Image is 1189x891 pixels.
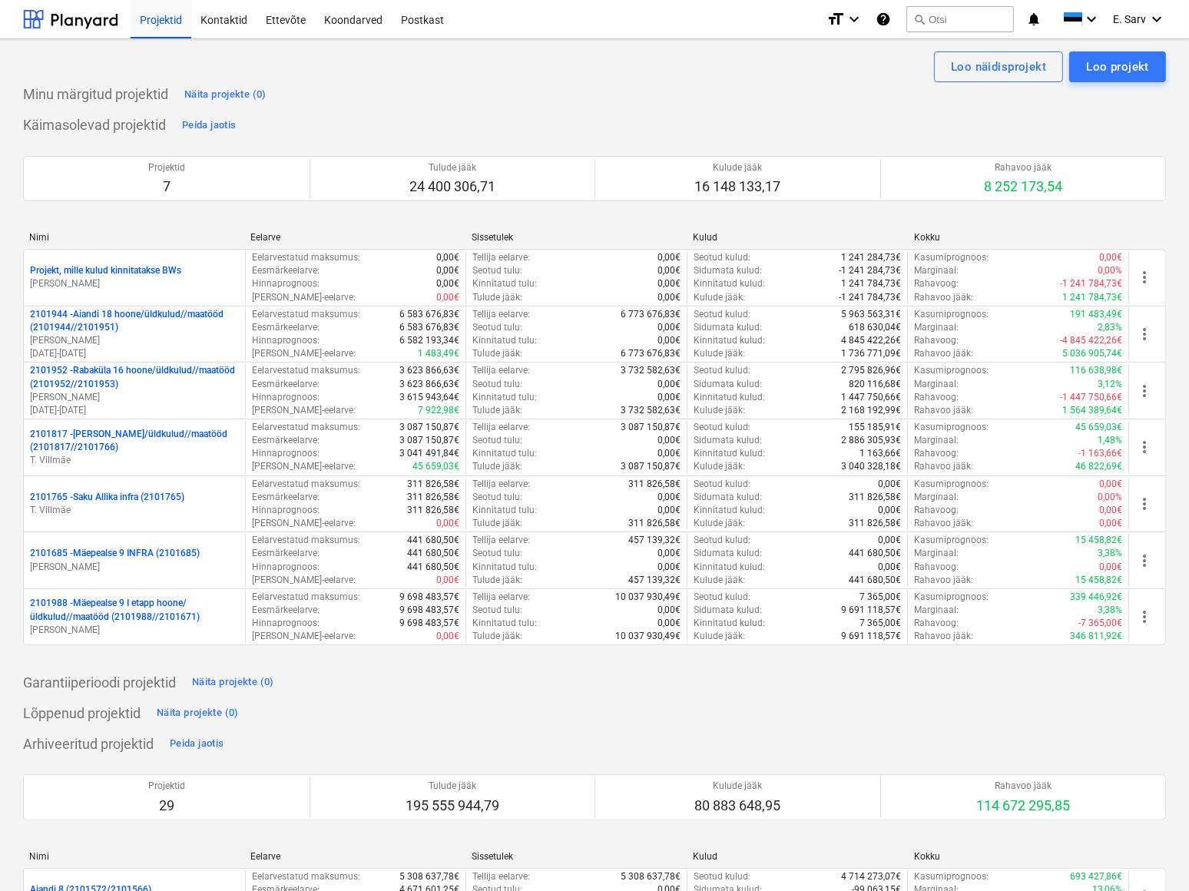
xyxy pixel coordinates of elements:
[849,517,901,530] p: 311 826,58€
[406,780,499,793] p: Tulude jääk
[30,277,239,290] p: [PERSON_NAME]
[1135,608,1154,626] span: more_vert
[30,428,239,454] p: 2101817 - [PERSON_NAME]/üldkulud//maatööd (2101817//2101766)
[399,434,459,447] p: 3 087 150,87€
[472,378,522,391] p: Seotud tulu :
[914,478,989,491] p: Kasumiprognoos :
[407,547,459,560] p: 441 680,50€
[1075,460,1122,473] p: 46 822,69€
[23,674,176,692] p: Garantiiperioodi projektid
[694,604,762,617] p: Sidumata kulud :
[472,561,537,574] p: Kinnitatud tulu :
[472,347,522,360] p: Tulude jääk :
[694,391,765,404] p: Kinnitatud kulud :
[694,177,780,196] p: 16 148 133,17
[1060,277,1122,290] p: -1 241 784,73€
[407,534,459,547] p: 441 680,50€
[30,264,181,277] p: Projekt, mille kulud kinnitatakse BWs
[30,561,239,574] p: [PERSON_NAME]
[472,251,530,264] p: Tellija eelarve :
[23,85,168,104] p: Minu märgitud projektid
[436,251,459,264] p: 0,00€
[914,391,959,404] p: Rahavoog :
[407,504,459,517] p: 311 826,58€
[252,561,320,574] p: Hinnaprognoos :
[628,534,681,547] p: 457 139,32€
[859,447,901,460] p: 1 163,66€
[399,308,459,321] p: 6 583 676,83€
[252,321,320,334] p: Eesmärkeelarve :
[436,291,459,304] p: 0,00€
[252,308,360,321] p: Eelarvestatud maksumus :
[252,277,320,290] p: Hinnaprognoos :
[30,308,239,361] div: 2101944 -Aiandi 18 hoone/üldkulud//maatööd (2101944//2101951)[PERSON_NAME][DATE]-[DATE]
[1098,378,1122,391] p: 3,12%
[472,547,522,560] p: Seotud tulu :
[841,630,901,643] p: 9 691 118,57€
[1062,404,1122,417] p: 1 564 389,64€
[1078,447,1122,460] p: -1 163,66€
[252,617,320,630] p: Hinnaprognoos :
[657,604,681,617] p: 0,00€
[252,491,320,504] p: Eesmärkeelarve :
[878,534,901,547] p: 0,00€
[859,617,901,630] p: 7 365,00€
[30,334,239,347] p: [PERSON_NAME]
[182,117,236,134] div: Peida jaotis
[914,534,989,547] p: Kasumiprognoos :
[30,404,239,417] p: [DATE] - [DATE]
[252,391,320,404] p: Hinnaprognoos :
[252,534,360,547] p: Eelarvestatud maksumus :
[1099,251,1122,264] p: 0,00€
[914,517,973,530] p: Rahavoo jääk :
[839,291,901,304] p: -1 241 784,73€
[1135,438,1154,456] span: more_vert
[399,617,459,630] p: 9 698 483,57€
[252,364,360,377] p: Eelarvestatud maksumus :
[30,491,239,517] div: 2101765 -Saku Allika infra (2101765)T. Villmäe
[472,421,530,434] p: Tellija eelarve :
[694,321,762,334] p: Sidumata kulud :
[657,277,681,290] p: 0,00€
[472,434,522,447] p: Seotud tulu :
[30,624,239,637] p: [PERSON_NAME]
[914,291,973,304] p: Rahavoo jääk :
[472,447,537,460] p: Kinnitatud tulu :
[657,264,681,277] p: 0,00€
[409,177,495,196] p: 24 400 306,71
[148,161,185,174] p: Projektid
[436,264,459,277] p: 0,00€
[472,534,530,547] p: Tellija eelarve :
[1112,817,1189,891] iframe: Chat Widget
[839,264,901,277] p: -1 241 284,73€
[841,434,901,447] p: 2 886 305,93€
[472,591,530,604] p: Tellija eelarve :
[621,347,681,360] p: 6 773 676,83€
[407,478,459,491] p: 311 826,58€
[976,780,1070,793] p: Rahavoo jääk
[934,51,1063,82] button: Loo näidisprojekt
[472,264,522,277] p: Seotud tulu :
[1070,591,1122,604] p: 339 446,92€
[252,478,360,491] p: Eelarvestatud maksumus :
[1070,308,1122,321] p: 191 483,49€
[914,421,989,434] p: Kasumiprognoos :
[30,547,239,573] div: 2101685 -Mäepealse 9 INFRA (2101685)[PERSON_NAME]
[184,86,267,104] div: Näita projekte (0)
[628,478,681,491] p: 311 826,58€
[914,561,959,574] p: Rahavoog :
[399,391,459,404] p: 3 615 943,64€
[30,364,239,390] p: 2101952 - Rabaküla 16 hoone/üldkulud//maatööd (2101952//2101953)
[694,308,750,321] p: Seotud kulud :
[914,347,973,360] p: Rahavoo jääk :
[252,334,320,347] p: Hinnaprognoos :
[1099,561,1122,574] p: 0,00€
[1135,495,1154,513] span: more_vert
[30,597,239,623] p: 2101988 - Mäepealse 9 I etapp hoone/üldkulud//maatööd (2101988//2101671)
[30,491,184,504] p: 2101765 - Saku Allika infra (2101765)
[252,291,356,304] p: [PERSON_NAME]-eelarve :
[694,460,745,473] p: Kulude jääk :
[399,378,459,391] p: 3 623 866,63€
[1099,504,1122,517] p: 0,00€
[914,308,989,321] p: Kasumiprognoos :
